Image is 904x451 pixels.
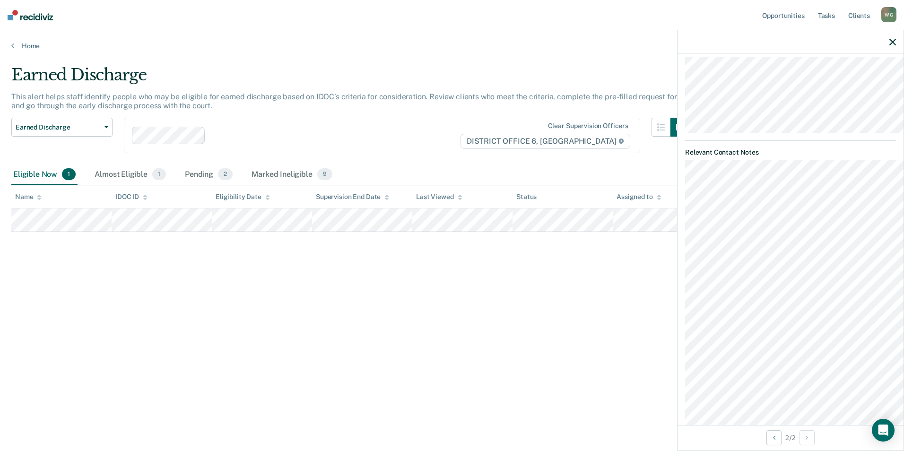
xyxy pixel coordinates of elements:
[678,425,904,450] div: 2 / 2
[872,419,895,442] div: Open Intercom Messenger
[881,7,896,22] div: W G
[11,165,78,185] div: Eligible Now
[617,193,661,201] div: Assigned to
[548,122,628,130] div: Clear supervision officers
[11,65,689,92] div: Earned Discharge
[516,193,537,201] div: Status
[115,193,148,201] div: IDOC ID
[15,193,42,201] div: Name
[416,193,462,201] div: Last Viewed
[685,148,896,156] dt: Relevant Contact Notes
[183,165,235,185] div: Pending
[16,123,101,131] span: Earned Discharge
[8,10,53,20] img: Recidiviz
[317,168,332,181] span: 9
[218,168,233,181] span: 2
[62,168,76,181] span: 1
[152,168,166,181] span: 1
[93,165,168,185] div: Almost Eligible
[800,430,815,445] button: Next Opportunity
[316,193,389,201] div: Supervision End Date
[216,193,270,201] div: Eligibility Date
[250,165,334,185] div: Marked Ineligible
[11,92,685,110] p: This alert helps staff identify people who may be eligible for earned discharge based on IDOC’s c...
[461,134,630,149] span: DISTRICT OFFICE 6, [GEOGRAPHIC_DATA]
[11,42,893,50] a: Home
[766,430,782,445] button: Previous Opportunity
